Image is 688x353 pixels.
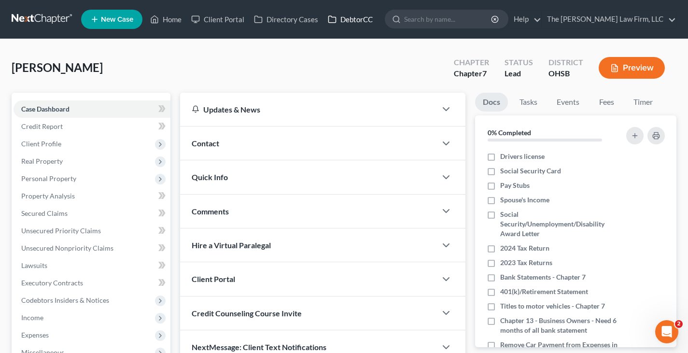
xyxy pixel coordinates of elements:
a: Timer [626,93,660,112]
div: Chapter [454,68,489,79]
span: Client Portal [192,274,235,283]
a: DebtorCC [323,11,378,28]
span: 2023 Tax Returns [500,258,552,268]
span: 401(k)/Retirement Statement [500,287,588,297]
span: Contact [192,139,219,148]
span: Bank Statements - Chapter 7 [500,272,586,282]
a: Directory Cases [249,11,323,28]
span: New Case [101,16,133,23]
div: Lead [505,68,533,79]
div: OHSB [548,68,583,79]
a: Client Portal [186,11,249,28]
span: Real Property [21,157,63,165]
span: Client Profile [21,140,61,148]
span: Personal Property [21,174,76,183]
span: [PERSON_NAME] [12,60,103,74]
a: Executory Contracts [14,274,170,292]
span: 7 [482,69,487,78]
span: Expenses [21,331,49,339]
strong: 0% Completed [488,128,531,137]
span: Drivers license [500,152,545,161]
span: Income [21,313,43,322]
span: NextMessage: Client Text Notifications [192,342,326,352]
a: Help [509,11,541,28]
span: Quick Info [192,172,228,182]
a: Home [145,11,186,28]
span: Case Dashboard [21,105,70,113]
span: Comments [192,207,229,216]
span: Spouse's Income [500,195,549,205]
iframe: Intercom live chat [655,320,678,343]
span: Pay Stubs [500,181,530,190]
span: Titles to motor vehicles - Chapter 7 [500,301,605,311]
span: Secured Claims [21,209,68,217]
span: 2024 Tax Return [500,243,549,253]
span: Hire a Virtual Paralegal [192,240,271,250]
span: Unsecured Nonpriority Claims [21,244,113,252]
div: Chapter [454,57,489,68]
a: Tasks [512,93,545,112]
button: Preview [599,57,665,79]
span: Executory Contracts [21,279,83,287]
span: Lawsuits [21,261,47,269]
span: Credit Counseling Course Invite [192,309,302,318]
span: Codebtors Insiders & Notices [21,296,109,304]
div: Updates & News [192,104,425,114]
a: Unsecured Priority Claims [14,222,170,240]
a: The [PERSON_NAME] Law Firm, LLC [542,11,676,28]
span: Chapter 13 - Business Owners - Need 6 months of all bank statement [500,316,618,335]
span: 2 [675,320,683,328]
span: Property Analysis [21,192,75,200]
a: Credit Report [14,118,170,135]
span: Unsecured Priority Claims [21,226,101,235]
a: Property Analysis [14,187,170,205]
a: Case Dashboard [14,100,170,118]
a: Fees [591,93,622,112]
a: Unsecured Nonpriority Claims [14,240,170,257]
a: Events [549,93,587,112]
div: District [548,57,583,68]
a: Secured Claims [14,205,170,222]
a: Docs [475,93,508,112]
input: Search by name... [404,10,492,28]
span: Credit Report [21,122,63,130]
span: Social Security Card [500,166,561,176]
div: Status [505,57,533,68]
span: Social Security/Unemployment/Disability Award Letter [500,210,618,239]
a: Lawsuits [14,257,170,274]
